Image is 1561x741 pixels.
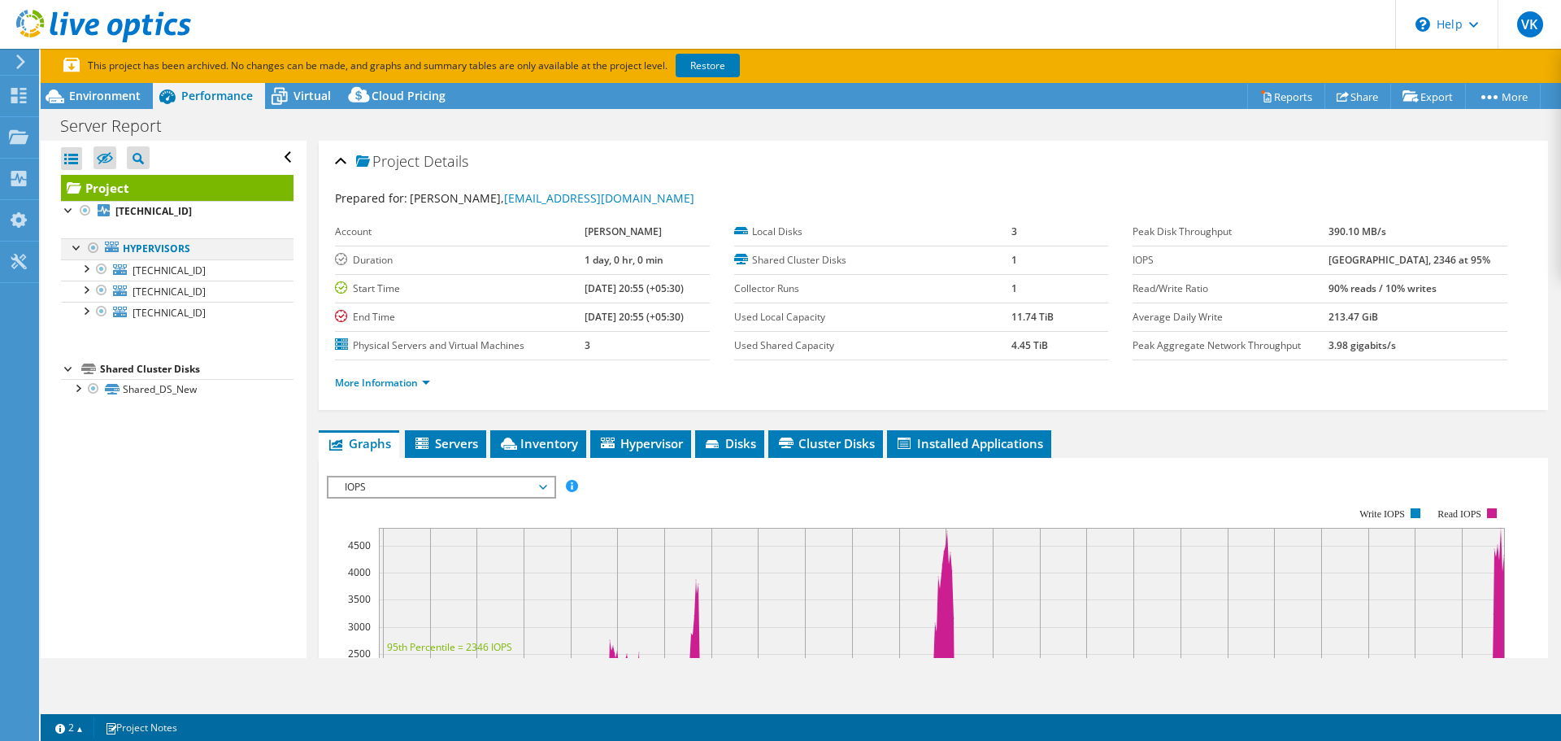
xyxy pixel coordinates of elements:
[348,647,371,660] text: 2500
[294,88,331,103] span: Virtual
[585,253,663,267] b: 1 day, 0 hr, 0 min
[356,154,420,170] span: Project
[1328,281,1437,295] b: 90% reads / 10% writes
[348,538,371,552] text: 4500
[1133,338,1328,354] label: Peak Aggregate Network Throughput
[1247,84,1325,109] a: Reports
[335,309,585,325] label: End Time
[734,338,1011,354] label: Used Shared Capacity
[335,338,585,354] label: Physical Servers and Virtual Machines
[100,360,294,379] div: Shared Cluster Disks
[776,435,875,451] span: Cluster Disks
[585,310,684,324] b: [DATE] 20:55 (+05:30)
[734,252,1011,268] label: Shared Cluster Disks
[1359,508,1405,520] text: Write IOPS
[337,477,546,497] span: IOPS
[1438,508,1482,520] text: Read IOPS
[63,57,860,75] p: This project has been archived. No changes can be made, and graphs and summary tables are only av...
[410,190,694,206] span: [PERSON_NAME],
[1011,224,1017,238] b: 3
[61,259,294,281] a: [TECHNICAL_ID]
[61,238,294,259] a: Hypervisors
[348,565,371,579] text: 4000
[53,117,187,135] h1: Server Report
[133,306,206,320] span: [TECHNICAL_ID]
[1133,281,1328,297] label: Read/Write Ratio
[1011,281,1017,295] b: 1
[335,281,585,297] label: Start Time
[1011,310,1054,324] b: 11.74 TiB
[348,592,371,606] text: 3500
[1011,338,1048,352] b: 4.45 TiB
[133,264,206,277] span: [TECHNICAL_ID]
[424,151,468,171] span: Details
[1328,310,1378,324] b: 213.47 GiB
[93,717,189,738] a: Project Notes
[703,435,756,451] span: Disks
[1324,84,1391,109] a: Share
[598,435,683,451] span: Hypervisor
[387,640,512,654] text: 95th Percentile = 2346 IOPS
[61,281,294,302] a: [TECHNICAL_ID]
[585,281,684,295] b: [DATE] 20:55 (+05:30)
[1328,253,1490,267] b: [GEOGRAPHIC_DATA], 2346 at 95%
[585,224,662,238] b: [PERSON_NAME]
[181,88,253,103] span: Performance
[133,285,206,299] span: [TECHNICAL_ID]
[734,309,1011,325] label: Used Local Capacity
[1011,253,1017,267] b: 1
[335,376,430,390] a: More Information
[372,88,446,103] span: Cloud Pricing
[504,190,694,206] a: [EMAIL_ADDRESS][DOMAIN_NAME]
[335,224,585,240] label: Account
[335,252,585,268] label: Duration
[734,224,1011,240] label: Local Disks
[327,435,391,451] span: Graphs
[61,379,294,400] a: Shared_DS_New
[61,302,294,323] a: [TECHNICAL_ID]
[1328,338,1396,352] b: 3.98 gigabits/s
[335,190,407,206] label: Prepared for:
[676,54,740,77] a: Restore
[585,338,590,352] b: 3
[61,175,294,201] a: Project
[69,88,141,103] span: Environment
[1390,84,1466,109] a: Export
[1133,309,1328,325] label: Average Daily Write
[1465,84,1541,109] a: More
[895,435,1043,451] span: Installed Applications
[734,281,1011,297] label: Collector Runs
[115,204,192,218] b: [TECHNICAL_ID]
[498,435,578,451] span: Inventory
[1517,11,1543,37] span: VK
[44,717,94,738] a: 2
[1133,224,1328,240] label: Peak Disk Throughput
[1328,224,1386,238] b: 390.10 MB/s
[1415,17,1430,32] svg: \n
[348,620,371,634] text: 3000
[413,435,478,451] span: Servers
[1133,252,1328,268] label: IOPS
[61,201,294,222] a: [TECHNICAL_ID]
